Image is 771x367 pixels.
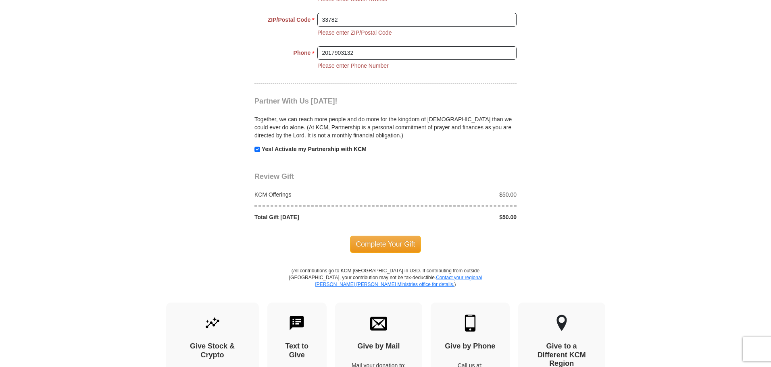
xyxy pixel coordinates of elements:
strong: ZIP/Postal Code [268,14,311,25]
h4: Text to Give [281,342,313,359]
div: $50.00 [385,191,521,199]
img: text-to-give.svg [288,315,305,332]
strong: Phone [294,47,311,58]
span: Review Gift [254,172,294,180]
p: (All contributions go to KCM [GEOGRAPHIC_DATA] in USD. If contributing from outside [GEOGRAPHIC_D... [289,267,482,303]
div: $50.00 [385,213,521,221]
div: Total Gift [DATE] [250,213,386,221]
div: KCM Offerings [250,191,386,199]
h4: Give Stock & Crypto [180,342,245,359]
img: mobile.svg [462,315,479,332]
img: other-region [556,315,567,332]
span: Complete Your Gift [350,236,421,253]
p: Together, we can reach more people and do more for the kingdom of [DEMOGRAPHIC_DATA] than we coul... [254,115,517,139]
li: Please enter ZIP/Postal Code [317,29,392,37]
li: Please enter Phone Number [317,62,389,70]
h4: Give by Mail [349,342,408,351]
a: Contact your regional [PERSON_NAME] [PERSON_NAME] Ministries office for details. [315,275,482,287]
img: give-by-stock.svg [204,315,221,332]
strong: Yes! Activate my Partnership with KCM [262,146,367,152]
span: Partner With Us [DATE]! [254,97,338,105]
h4: Give by Phone [445,342,496,351]
img: envelope.svg [370,315,387,332]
